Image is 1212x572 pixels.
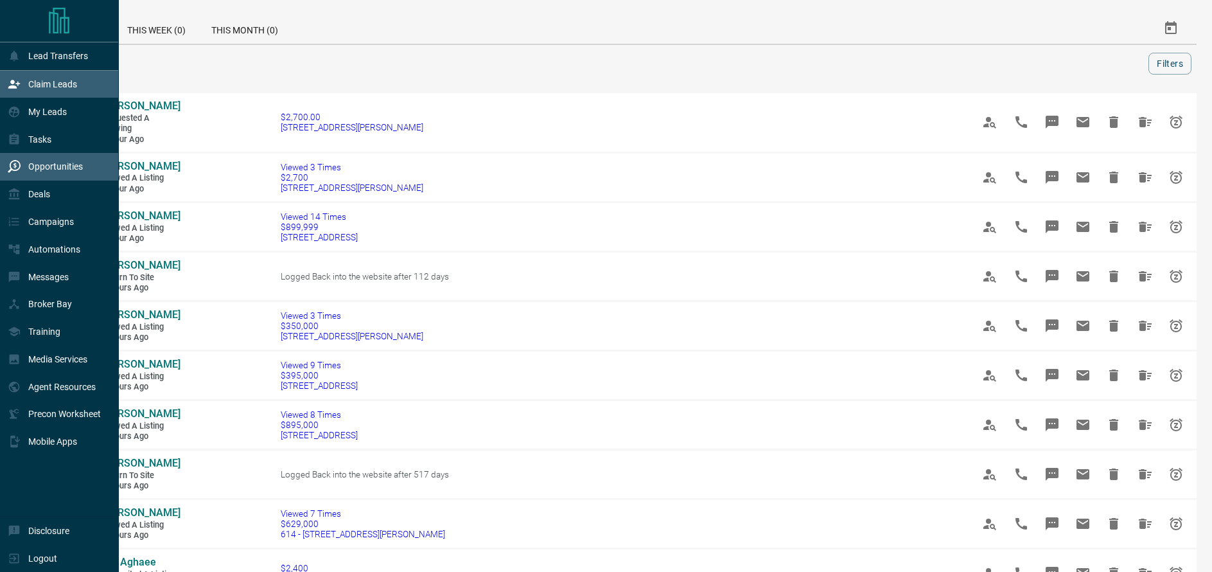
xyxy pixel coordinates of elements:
[281,469,449,479] span: Logged Back into the website after 517 days
[103,431,180,442] span: 2 hours ago
[1037,508,1067,539] span: Message
[1098,459,1129,490] span: Hide
[103,506,180,519] span: [PERSON_NAME]
[281,529,445,539] span: 614 - [STREET_ADDRESS][PERSON_NAME]
[1161,409,1191,440] span: Snooze
[103,470,180,481] span: Return to Site
[1161,360,1191,391] span: Snooze
[281,321,423,331] span: $350,000
[103,322,180,333] span: Viewed a Listing
[974,360,1005,391] span: View Profile
[103,457,180,469] span: [PERSON_NAME]
[103,358,180,370] span: [PERSON_NAME]
[1098,107,1129,138] span: Hide
[103,421,180,432] span: Viewed a Listing
[1006,211,1037,242] span: Call
[281,112,423,122] span: $2,700.00
[281,310,423,321] span: Viewed 3 Times
[281,360,358,391] a: Viewed 9 Times$395,000[STREET_ADDRESS]
[1067,107,1098,138] span: Email
[1037,409,1067,440] span: Message
[281,232,358,242] span: [STREET_ADDRESS]
[103,100,180,112] span: [PERSON_NAME]
[1067,508,1098,539] span: Email
[103,259,180,271] span: [PERSON_NAME]
[103,259,180,273] a: [PERSON_NAME]
[103,371,180,382] span: Viewed a Listing
[1098,310,1129,341] span: Hide
[103,308,180,322] a: [PERSON_NAME]
[281,112,423,132] a: $2,700.00[STREET_ADDRESS][PERSON_NAME]
[1006,310,1037,341] span: Call
[974,310,1005,341] span: View Profile
[1006,107,1037,138] span: Call
[103,481,180,492] span: 2 hours ago
[1098,211,1129,242] span: Hide
[974,261,1005,292] span: View Profile
[281,370,358,380] span: $395,000
[103,210,180,223] a: [PERSON_NAME]
[1037,162,1067,193] span: Message
[198,13,291,44] div: This Month (0)
[281,271,449,282] span: Logged Back into the website after 112 days
[281,409,358,440] a: Viewed 8 Times$895,000[STREET_ADDRESS]
[103,113,180,134] span: Requested a Viewing
[1067,162,1098,193] span: Email
[1098,508,1129,539] span: Hide
[281,430,358,440] span: [STREET_ADDRESS]
[1098,162,1129,193] span: Hide
[1148,53,1191,75] button: Filters
[103,100,180,113] a: [PERSON_NAME]
[1161,261,1191,292] span: Snooze
[103,556,180,569] a: Mo Aghaee
[281,162,423,193] a: Viewed 3 Times$2,700[STREET_ADDRESS][PERSON_NAME]
[103,223,180,234] span: Viewed a Listing
[1130,310,1161,341] span: Hide All from Ayush Arjyal
[281,211,358,242] a: Viewed 14 Times$899,999[STREET_ADDRESS]
[1037,261,1067,292] span: Message
[974,107,1005,138] span: View Profile
[281,172,423,183] span: $2,700
[103,233,180,244] span: 1 hour ago
[103,283,180,294] span: 2 hours ago
[1161,107,1191,138] span: Snooze
[1067,211,1098,242] span: Email
[1006,261,1037,292] span: Call
[103,273,180,283] span: Return to Site
[1067,360,1098,391] span: Email
[974,211,1005,242] span: View Profile
[1130,211,1161,242] span: Hide All from Nadine Alzaghrini
[103,210,180,222] span: [PERSON_NAME]
[1161,459,1191,490] span: Snooze
[103,506,180,520] a: [PERSON_NAME]
[1067,261,1098,292] span: Email
[1130,162,1161,193] span: Hide All from Luis Echeverria
[1037,360,1067,391] span: Message
[281,331,423,341] span: [STREET_ADDRESS][PERSON_NAME]
[103,160,180,172] span: [PERSON_NAME]
[1161,508,1191,539] span: Snooze
[281,222,358,232] span: $899,999
[1037,310,1067,341] span: Message
[1161,211,1191,242] span: Snooze
[1037,107,1067,138] span: Message
[974,508,1005,539] span: View Profile
[1098,409,1129,440] span: Hide
[974,162,1005,193] span: View Profile
[1037,211,1067,242] span: Message
[103,358,180,371] a: [PERSON_NAME]
[281,420,358,430] span: $895,000
[1067,310,1098,341] span: Email
[974,459,1005,490] span: View Profile
[103,407,180,421] a: [PERSON_NAME]
[1130,360,1161,391] span: Hide All from Ayush Arjyal
[974,409,1005,440] span: View Profile
[103,184,180,195] span: 1 hour ago
[1006,162,1037,193] span: Call
[103,457,180,470] a: [PERSON_NAME]
[1037,459,1067,490] span: Message
[1130,107,1161,138] span: Hide All from Luis Echeverria
[1067,459,1098,490] span: Email
[281,183,423,193] span: [STREET_ADDRESS][PERSON_NAME]
[1006,508,1037,539] span: Call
